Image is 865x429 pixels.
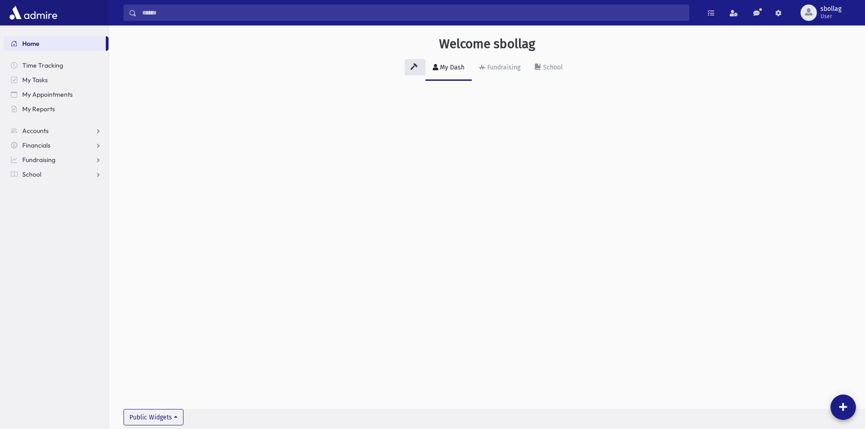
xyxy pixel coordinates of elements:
span: Time Tracking [22,61,63,69]
h3: Welcome sbollag [439,36,535,52]
a: Accounts [4,123,109,138]
span: Home [22,39,40,48]
span: My Reports [22,105,55,113]
a: Financials [4,138,109,153]
a: Home [4,36,106,51]
span: sbollag [821,5,841,13]
a: Time Tracking [4,58,109,73]
a: My Reports [4,102,109,116]
a: My Dash [425,55,472,81]
input: Search [137,5,689,21]
a: My Tasks [4,73,109,87]
span: User [821,13,841,20]
div: My Dash [438,64,465,71]
span: My Appointments [22,90,73,99]
span: School [22,170,41,178]
div: Fundraising [485,64,520,71]
div: School [541,64,563,71]
a: School [4,167,109,182]
span: Accounts [22,127,49,135]
span: Fundraising [22,156,55,164]
a: Fundraising [4,153,109,167]
a: My Appointments [4,87,109,102]
a: School [528,55,570,81]
span: My Tasks [22,76,48,84]
span: Financials [22,141,50,149]
button: Public Widgets [124,409,183,425]
img: AdmirePro [7,4,59,22]
a: Fundraising [472,55,528,81]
